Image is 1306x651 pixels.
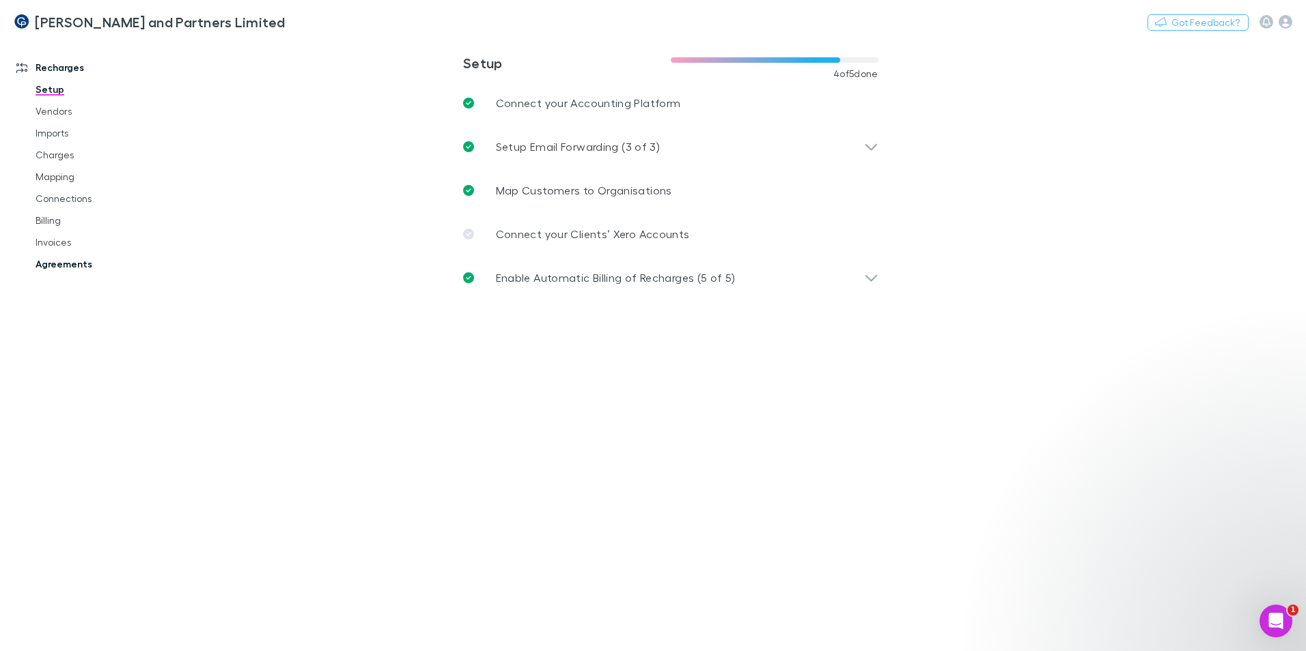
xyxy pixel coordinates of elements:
[452,169,889,212] a: Map Customers to Organisations
[35,14,286,30] h3: [PERSON_NAME] and Partners Limited
[496,139,660,155] p: Setup Email Forwarding (3 of 3)
[22,253,184,275] a: Agreements
[496,226,690,242] p: Connect your Clients’ Xero Accounts
[5,5,294,38] a: [PERSON_NAME] and Partners Limited
[22,144,184,166] a: Charges
[22,100,184,122] a: Vendors
[496,95,681,111] p: Connect your Accounting Platform
[22,78,184,100] a: Setup
[452,81,889,125] a: Connect your Accounting Platform
[452,125,889,169] div: Setup Email Forwarding (3 of 3)
[452,212,889,256] a: Connect your Clients’ Xero Accounts
[452,256,889,300] div: Enable Automatic Billing of Recharges (5 of 5)
[463,55,671,71] h3: Setup
[1288,605,1298,616] span: 1
[496,270,736,286] p: Enable Automatic Billing of Recharges (5 of 5)
[1260,605,1292,637] iframe: Intercom live chat
[22,122,184,144] a: Imports
[22,188,184,209] a: Connections
[1148,14,1249,31] button: Got Feedback?
[496,182,672,199] p: Map Customers to Organisations
[833,68,878,79] span: 4 of 5 done
[22,231,184,253] a: Invoices
[3,57,184,78] a: Recharges
[1033,519,1306,614] iframe: Intercom notifications message
[22,166,184,188] a: Mapping
[14,14,29,30] img: Coates and Partners Limited's Logo
[22,209,184,231] a: Billing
